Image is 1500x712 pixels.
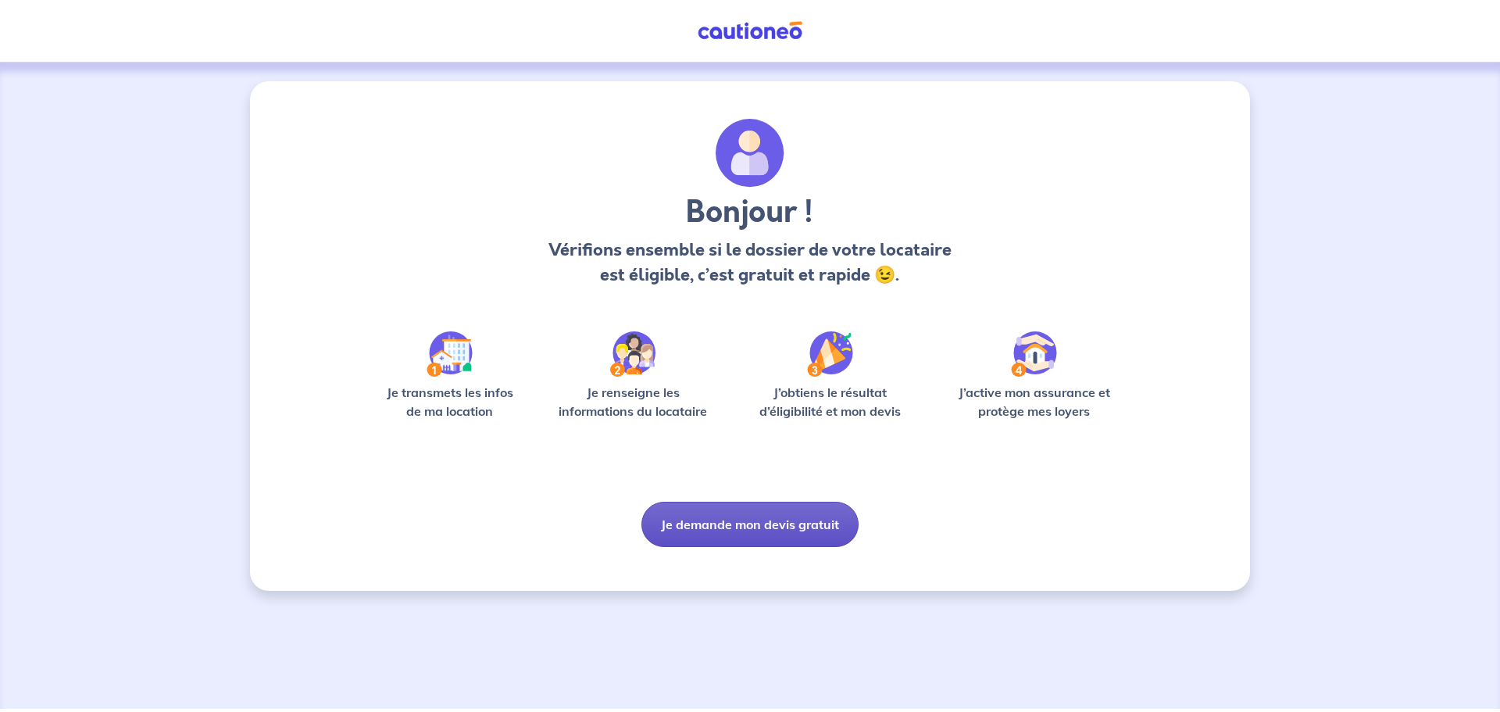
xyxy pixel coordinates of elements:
button: Je demande mon devis gratuit [641,502,859,547]
p: J’active mon assurance et protège mes loyers [943,383,1125,420]
img: archivate [716,119,784,188]
p: Je renseigne les informations du locataire [549,383,717,420]
img: Cautioneo [691,21,809,41]
img: /static/bfff1cf634d835d9112899e6a3df1a5d/Step-4.svg [1011,331,1057,377]
p: Vérifions ensemble si le dossier de votre locataire est éligible, c’est gratuit et rapide 😉. [544,238,955,288]
p: Je transmets les infos de ma location [375,383,524,420]
img: /static/f3e743aab9439237c3e2196e4328bba9/Step-3.svg [807,331,853,377]
img: /static/c0a346edaed446bb123850d2d04ad552/Step-2.svg [610,331,655,377]
img: /static/90a569abe86eec82015bcaae536bd8e6/Step-1.svg [427,331,473,377]
p: J’obtiens le résultat d’éligibilité et mon devis [742,383,919,420]
h3: Bonjour ! [544,194,955,231]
